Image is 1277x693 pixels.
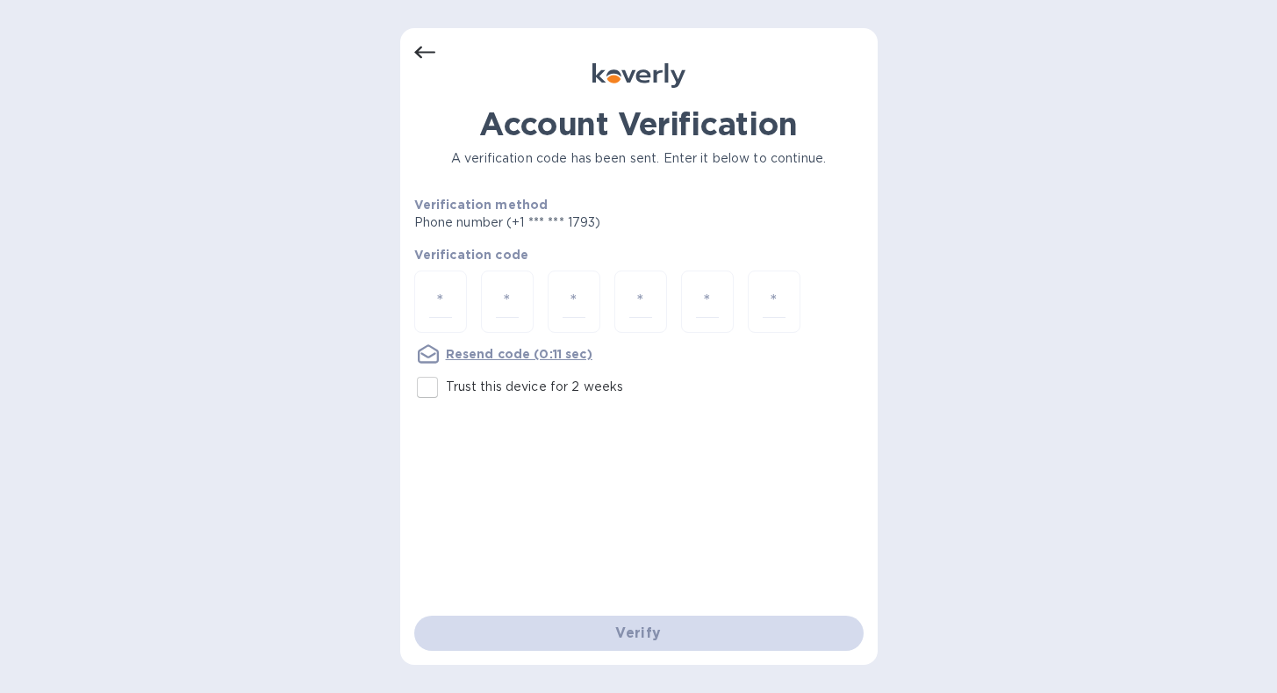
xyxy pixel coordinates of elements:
[414,246,864,263] p: Verification code
[414,198,549,212] b: Verification method
[446,347,592,361] u: Resend code (0:11 sec)
[414,149,864,168] p: A verification code has been sent. Enter it below to continue.
[414,213,735,232] p: Phone number (+1 *** *** 1793)
[446,378,624,396] p: Trust this device for 2 weeks
[414,105,864,142] h1: Account Verification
